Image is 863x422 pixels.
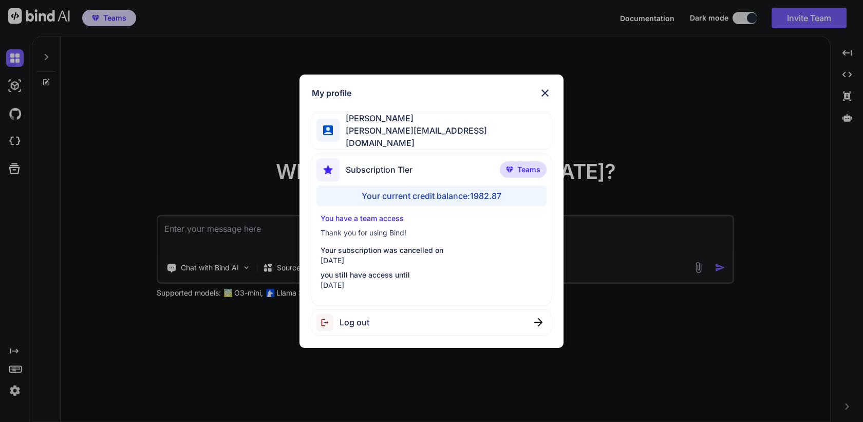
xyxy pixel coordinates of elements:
img: close [539,87,551,99]
span: [PERSON_NAME] [340,112,551,124]
p: [DATE] [321,255,542,266]
p: [DATE] [321,280,542,290]
p: Your subscription was cancelled on [321,245,542,255]
p: Thank you for using Bind! [321,228,542,238]
p: You have a team access [321,213,542,224]
img: profile [323,125,332,135]
span: Log out [340,316,369,328]
span: Subscription Tier [346,163,412,176]
img: subscription [316,158,340,181]
h1: My profile [312,87,351,99]
img: logout [316,314,340,331]
div: Your current credit balance: 1982.87 [316,186,546,206]
img: premium [506,167,513,173]
span: Teams [517,164,540,175]
span: [PERSON_NAME][EMAIL_ADDRESS][DOMAIN_NAME] [340,124,551,149]
p: you still have access until [321,270,542,280]
img: close [534,318,542,326]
